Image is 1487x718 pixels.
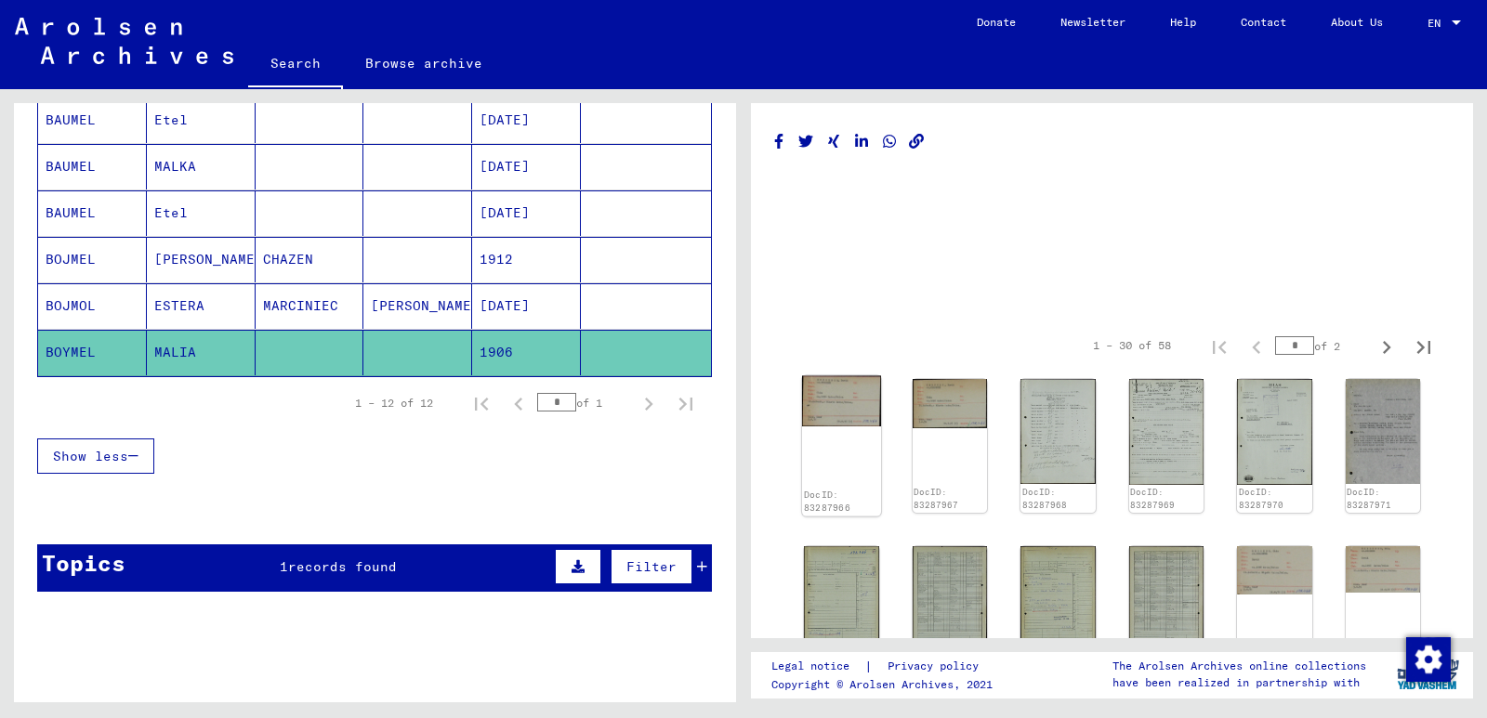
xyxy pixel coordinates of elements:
[771,657,1001,676] div: |
[1129,379,1204,485] img: 001.jpg
[913,546,988,651] img: 002.jpg
[1093,337,1171,354] div: 1 – 30 of 58
[472,144,581,189] mat-cell: [DATE]
[38,237,147,282] mat-cell: BOJMEL
[1393,651,1463,698] img: yv_logo.png
[472,190,581,236] mat-cell: [DATE]
[38,283,147,329] mat-cell: BOJMOL
[472,330,581,375] mat-cell: 1906
[611,549,692,584] button: Filter
[667,385,704,422] button: Last page
[355,395,433,411] div: 1 – 12 of 12
[147,237,256,282] mat-cell: [PERSON_NAME]
[1275,337,1368,355] div: of 2
[1238,327,1275,364] button: Previous page
[1405,636,1450,681] div: Change consent
[1237,379,1312,484] img: 001.jpg
[1112,674,1366,691] p: have been realized in partnership with
[256,237,364,282] mat-cell: CHAZEN
[147,190,256,236] mat-cell: Etel
[1020,546,1096,651] img: 001.jpg
[802,376,881,427] img: 001.jpg
[343,41,505,85] a: Browse archive
[147,283,256,329] mat-cell: ESTERA
[500,385,537,422] button: Previous page
[913,379,988,428] img: 001.jpg
[38,190,147,236] mat-cell: BAUMEL
[38,98,147,143] mat-cell: BAUMEL
[463,385,500,422] button: First page
[42,546,125,580] div: Topics
[852,130,872,153] button: Share on LinkedIn
[537,394,630,411] div: of 1
[38,330,147,375] mat-cell: BOYMEL
[1239,487,1283,510] a: DocID: 83287970
[37,438,154,474] button: Show less
[914,487,958,510] a: DocID: 83287967
[38,144,147,189] mat-cell: BAUMEL
[53,448,128,464] span: Show less
[630,385,667,422] button: Next page
[472,237,581,282] mat-cell: 1912
[248,41,343,89] a: Search
[771,676,1001,693] p: Copyright © Arolsen Archives, 2021
[873,657,1001,676] a: Privacy policy
[1112,658,1366,674] p: The Arolsen Archives online collections
[1368,327,1405,364] button: Next page
[147,98,256,143] mat-cell: Etel
[1428,17,1448,30] span: EN
[1020,379,1096,484] img: 001.jpg
[280,558,288,575] span: 1
[907,130,927,153] button: Copy link
[1346,379,1421,484] img: 001.jpg
[1130,487,1175,510] a: DocID: 83287969
[1346,546,1421,593] img: 001.jpg
[15,18,233,64] img: Arolsen_neg.svg
[824,130,844,153] button: Share on Xing
[1405,327,1442,364] button: Last page
[804,546,879,650] img: 001.jpg
[626,558,677,575] span: Filter
[1406,637,1451,682] img: Change consent
[770,130,789,153] button: Share on Facebook
[880,130,900,153] button: Share on WhatsApp
[256,283,364,329] mat-cell: MARCINIEC
[1201,327,1238,364] button: First page
[804,490,850,514] a: DocID: 83287966
[147,330,256,375] mat-cell: MALIA
[288,558,397,575] span: records found
[1237,546,1312,594] img: 001.jpg
[1129,546,1204,650] img: 002.jpg
[363,283,472,329] mat-cell: [PERSON_NAME]
[1347,487,1391,510] a: DocID: 83287971
[472,98,581,143] mat-cell: [DATE]
[472,283,581,329] mat-cell: [DATE]
[771,657,864,676] a: Legal notice
[147,144,256,189] mat-cell: MALKA
[796,130,816,153] button: Share on Twitter
[1022,487,1067,510] a: DocID: 83287968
